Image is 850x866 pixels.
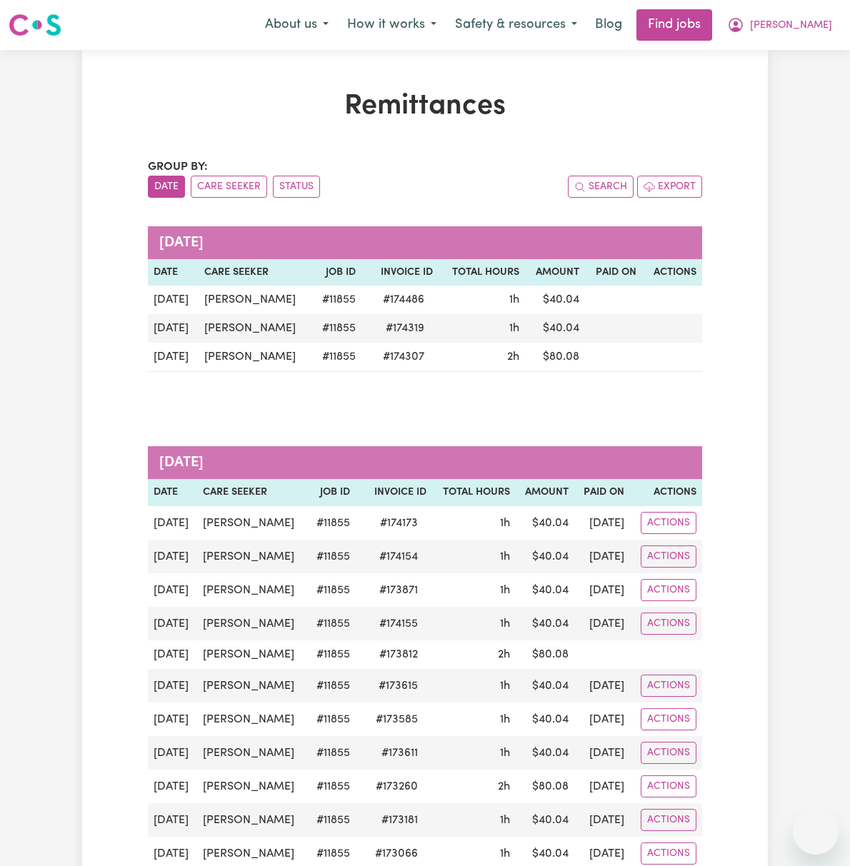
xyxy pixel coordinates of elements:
td: # 11855 [307,540,355,573]
td: [DATE] [148,314,199,343]
h1: Remittances [148,90,702,124]
a: Find jobs [636,9,712,41]
td: [PERSON_NAME] [197,540,307,573]
button: Actions [641,842,696,865]
span: # 173871 [371,582,426,599]
td: [DATE] [148,669,197,703]
span: # 173181 [373,812,426,829]
td: $ 80.08 [516,770,574,803]
td: # 11855 [307,573,355,607]
td: [DATE] [148,736,197,770]
button: My Account [718,10,841,40]
td: # 11855 [307,736,355,770]
th: Paid On [585,259,642,286]
td: # 11855 [307,703,355,736]
button: Actions [641,512,696,534]
td: [DATE] [148,286,199,314]
span: # 173585 [367,711,426,728]
span: 1 hour [500,848,510,860]
button: Actions [641,775,696,797]
td: [DATE] [574,703,630,736]
td: [PERSON_NAME] [199,286,311,314]
td: # 11855 [307,640,355,669]
td: [PERSON_NAME] [197,573,307,607]
td: [DATE] [574,669,630,703]
td: # 11855 [312,314,361,343]
span: # 174486 [374,291,433,308]
th: Actions [630,479,702,506]
button: Actions [641,545,696,568]
span: # 174173 [371,515,426,532]
td: $ 40.04 [516,540,574,573]
span: 1 hour [500,585,510,596]
td: [PERSON_NAME] [197,770,307,803]
button: About us [256,10,338,40]
th: Total Hours [439,259,525,286]
th: Date [148,259,199,286]
span: # 173615 [370,678,426,695]
td: $ 40.04 [516,803,574,837]
td: [DATE] [148,506,197,540]
th: Amount [516,479,574,506]
button: Actions [641,809,696,831]
td: [PERSON_NAME] [197,703,307,736]
iframe: Button to launch messaging window [793,809,839,855]
td: $ 40.04 [525,314,586,343]
span: 1 hour [500,714,510,725]
td: [DATE] [148,343,199,372]
td: $ 80.08 [525,343,586,372]
span: 1 hour [500,518,510,529]
button: Actions [641,675,696,697]
caption: [DATE] [148,226,702,259]
caption: [DATE] [148,446,702,479]
span: 1 hour [509,323,519,334]
span: # 173812 [371,646,426,663]
span: # 173260 [367,778,426,795]
td: [DATE] [148,540,197,573]
button: Export [637,176,702,198]
th: Care Seeker [199,259,311,286]
button: sort invoices by care seeker [191,176,267,198]
td: $ 40.04 [516,506,574,540]
td: $ 40.04 [516,573,574,607]
span: 1 hour [500,618,510,630]
td: [PERSON_NAME] [199,314,311,343]
td: # 11855 [307,770,355,803]
td: $ 80.08 [516,640,574,669]
a: Careseekers logo [9,9,61,41]
td: $ 40.04 [516,669,574,703]
td: [DATE] [148,703,197,736]
td: [DATE] [574,770,630,803]
a: Blog [586,9,631,41]
button: Safety & resources [446,10,586,40]
td: [PERSON_NAME] [197,607,307,640]
th: Total Hours [432,479,516,506]
td: $ 40.04 [516,703,574,736]
span: 1 hour [500,680,510,692]
td: [DATE] [574,736,630,770]
button: sort invoices by date [148,176,185,198]
img: Careseekers logo [9,12,61,38]
td: [DATE] [148,573,197,607]
button: Actions [641,742,696,764]
td: [PERSON_NAME] [197,506,307,540]
th: Invoice ID [356,479,432,506]
button: Search [568,176,634,198]
td: [PERSON_NAME] [197,803,307,837]
td: # 11855 [307,803,355,837]
span: 2 hours [498,649,510,660]
td: [PERSON_NAME] [197,736,307,770]
button: How it works [338,10,446,40]
span: [PERSON_NAME] [750,18,832,34]
td: # 11855 [312,286,361,314]
td: # 11855 [307,669,355,703]
span: 1 hour [500,747,510,759]
th: Date [148,479,197,506]
th: Care Seeker [197,479,307,506]
td: [PERSON_NAME] [197,669,307,703]
span: # 174155 [371,615,426,633]
td: [DATE] [148,640,197,669]
span: 1 hour [500,815,510,826]
button: Actions [641,613,696,635]
th: Actions [642,259,702,286]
